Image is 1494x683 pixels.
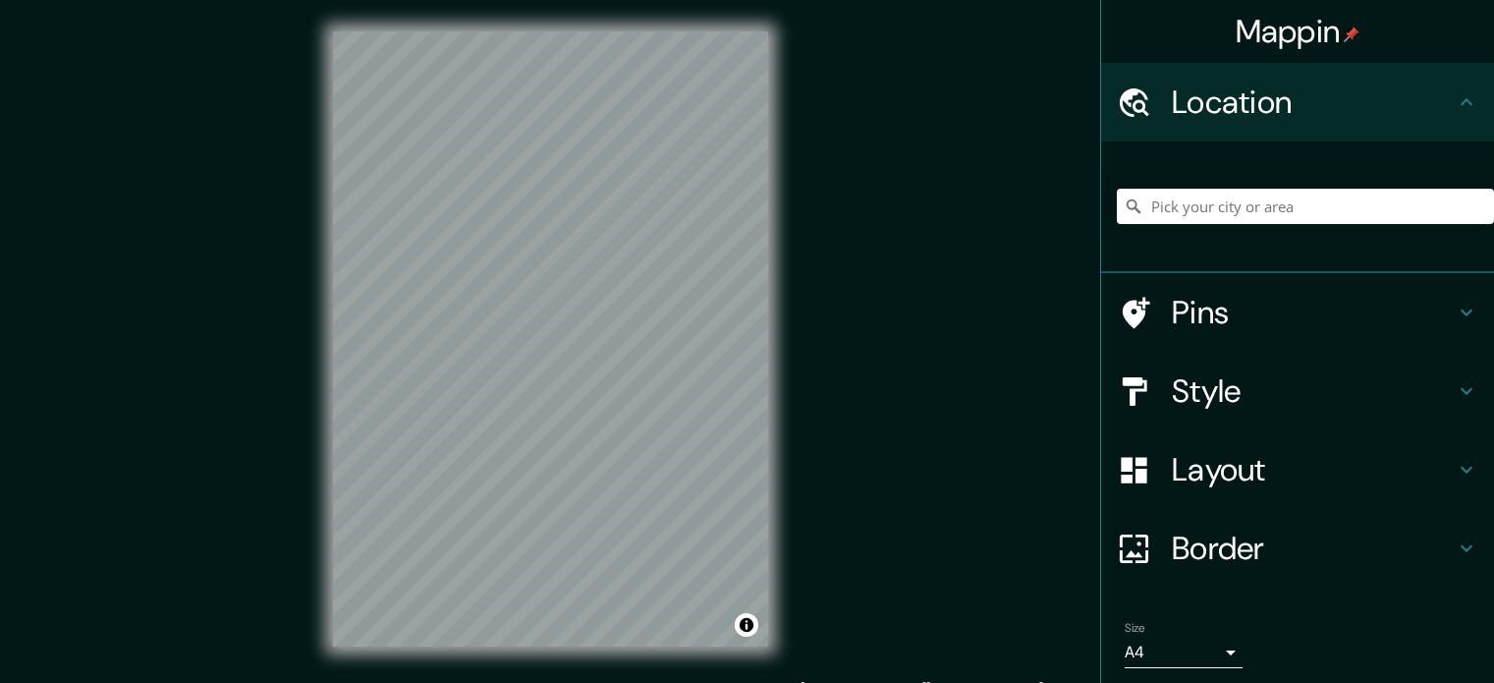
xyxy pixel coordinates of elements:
div: Pins [1101,273,1494,352]
label: Size [1125,620,1145,637]
h4: Location [1172,83,1455,122]
button: Toggle attribution [735,613,758,637]
h4: Pins [1172,293,1455,332]
iframe: Help widget launcher [1319,606,1472,661]
h4: Layout [1172,450,1455,489]
div: Layout [1101,430,1494,509]
h4: Border [1172,529,1455,568]
input: Pick your city or area [1117,189,1494,224]
img: pin-icon.png [1344,27,1359,42]
div: A4 [1125,637,1243,668]
div: Style [1101,352,1494,430]
h4: Mappin [1236,12,1360,51]
div: Border [1101,509,1494,588]
div: Location [1101,63,1494,142]
h4: Style [1172,371,1455,411]
canvas: Map [333,31,768,647]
